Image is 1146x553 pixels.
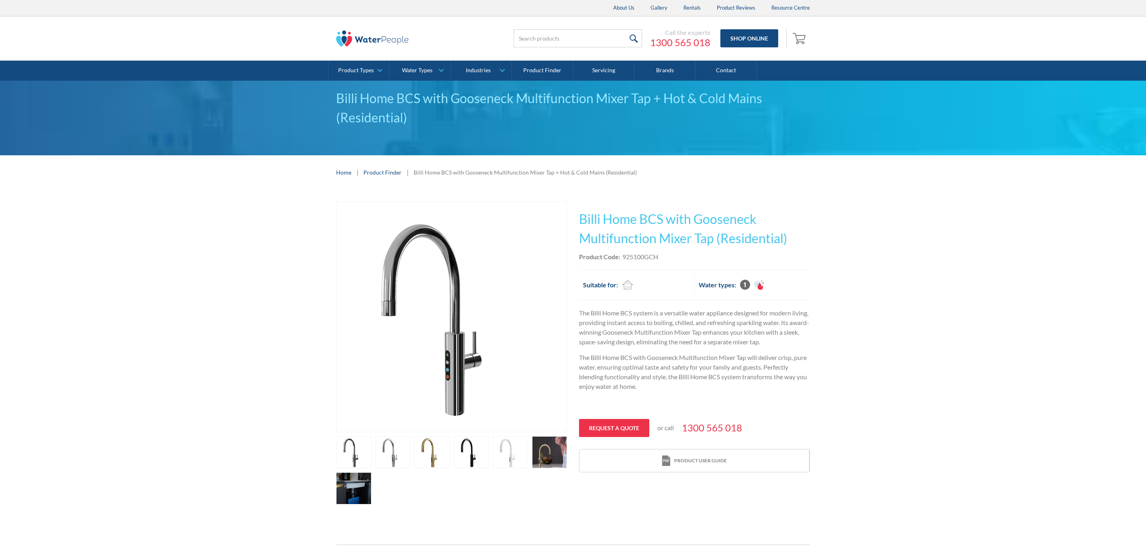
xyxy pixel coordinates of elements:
[363,168,402,177] a: Product Finder
[695,61,757,81] a: Contact
[532,436,567,468] a: open lightbox
[579,308,810,347] p: The Billi Home BCS system is a versatile water appliance designed for modern living, providing in...
[336,30,408,47] img: The Water People
[622,252,658,262] div: 925100GCH
[512,61,573,81] a: Product Finder
[579,353,810,391] p: The Billi Home BCS with Gooseneck Multifunction Mixer Tap will deliver crisp, pure water, ensurin...
[579,419,649,437] a: Request a quote
[355,167,359,177] div: |
[406,167,410,177] div: |
[657,423,674,433] p: or call
[451,61,512,81] a: Industries
[650,37,710,49] a: 1300 565 018
[793,32,808,45] img: shopping cart
[414,168,637,177] div: Billi Home BCS with Gooseneck Multifunction Mixer Tap + Hot & Cold Mains (Residential)
[583,280,618,290] h2: Suitable for:
[579,253,620,260] strong: Product Code:
[493,436,528,468] a: open lightbox
[414,436,450,468] a: open lightbox
[328,61,389,81] a: Product Types
[573,61,634,81] a: Servicing
[579,397,810,407] p: ‍
[662,455,670,466] img: print icon
[336,472,371,504] a: open lightbox
[336,168,351,177] a: Home
[402,67,432,74] div: Water Types
[389,61,450,81] a: Water Types
[454,436,489,468] a: open lightbox
[720,29,778,47] a: Shop Online
[466,67,491,74] div: Industries
[338,67,374,74] div: Product Types
[791,29,810,48] a: Open cart
[650,28,710,37] div: Call the experts
[375,436,411,468] a: open lightbox
[514,29,642,47] input: Search products
[336,436,371,468] a: open lightbox
[682,421,742,435] a: 1300 565 018
[336,201,567,432] a: open lightbox
[634,61,695,81] a: Brands
[674,457,727,464] div: Product user guide
[699,280,736,290] h2: Water types:
[579,449,809,472] a: print iconProduct user guide
[336,202,567,432] img: Billi Home BCS with Gooseneck Multifunction Mixer Tap + Hot & Cold Mains (Residential)
[579,209,810,248] h1: Billi Home BCS with Gooseneck Multifunction Mixer Tap (Residential)
[336,89,810,127] div: Billi Home BCS with Gooseneck Multifunction Mixer Tap + Hot & Cold Mains (Residential)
